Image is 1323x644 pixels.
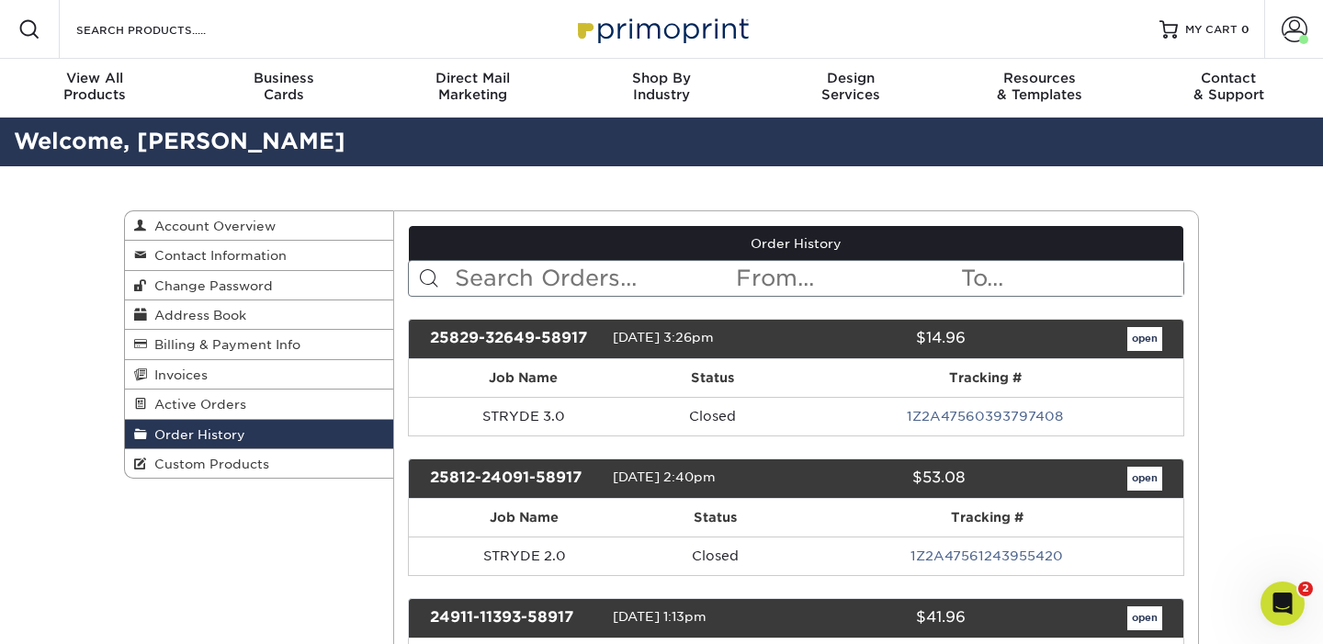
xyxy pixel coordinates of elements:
[61,151,128,170] div: Primoprint
[1127,327,1162,351] a: open
[125,241,393,270] a: Contact Information
[416,606,613,630] div: 24911-11393-58917
[147,397,246,412] span: Active Orders
[34,285,56,307] img: Irene avatar
[148,521,219,534] span: Messages
[416,467,613,491] div: 25812-24091-58917
[756,70,945,86] span: Design
[1134,70,1323,86] span: Contact
[175,83,240,102] div: • 11m ago
[147,248,287,263] span: Contact Information
[613,609,707,624] span: [DATE] 1:13pm
[756,70,945,103] div: Services
[907,409,1063,424] a: 1Z2A47560393797408
[18,149,40,171] img: Brent avatar
[416,327,613,351] div: 25829-32649-58917
[640,499,790,537] th: Status
[131,355,183,374] div: • [DATE]
[1127,606,1162,630] a: open
[756,59,945,118] a: DesignServices
[613,330,714,345] span: [DATE] 3:26pm
[21,404,58,441] img: Profile image for Erica
[18,285,40,307] img: Brent avatar
[378,59,567,118] a: Direct MailMarketing
[782,467,978,491] div: $53.08
[125,300,393,330] a: Address Book
[65,83,172,102] div: [PERSON_NAME]
[61,287,128,306] div: Primoprint
[65,423,172,442] div: [PERSON_NAME]
[1241,23,1249,36] span: 0
[21,200,58,237] img: Profile image for Avery
[147,278,273,293] span: Change Password
[409,499,641,537] th: Job Name
[65,219,172,238] div: [PERSON_NAME]
[570,9,753,49] img: Primoprint
[639,397,786,435] td: Closed
[147,308,246,322] span: Address Book
[136,8,235,40] h1: Messages
[945,70,1135,103] div: & Templates
[147,427,245,442] span: Order History
[18,353,40,375] img: Brent avatar
[125,211,393,241] a: Account Overview
[61,355,128,374] div: Primoprint
[291,521,321,534] span: Help
[1134,59,1323,118] a: Contact& Support
[409,397,639,435] td: STRYDE 3.0
[147,219,276,233] span: Account Overview
[27,270,49,292] img: Avery avatar
[640,537,790,575] td: Closed
[27,134,49,156] img: Avery avatar
[567,70,756,103] div: Industry
[125,271,393,300] a: Change Password
[959,261,1183,296] input: To...
[1298,582,1313,596] span: 2
[945,59,1135,118] a: Resources& Templates
[910,548,1063,563] a: 1Z2A47561243955420
[147,337,300,352] span: Billing & Payment Info
[21,472,58,509] img: Profile image for Irene
[131,151,183,170] div: • [DATE]
[42,521,80,534] span: Home
[65,473,180,488] span: Have a good one!
[125,360,393,390] a: Invoices
[639,359,786,397] th: Status
[189,70,379,103] div: Cards
[409,359,639,397] th: Job Name
[409,537,641,575] td: STRYDE 2.0
[189,59,379,118] a: BusinessCards
[378,70,567,86] span: Direct Mail
[613,469,716,484] span: [DATE] 2:40pm
[65,405,215,420] span: Rate your conversation
[322,7,356,40] div: Close
[34,353,56,375] img: Irene avatar
[125,390,393,419] a: Active Orders
[27,338,49,360] img: Avery avatar
[125,420,393,449] a: Order History
[147,367,208,382] span: Invoices
[1134,70,1323,103] div: & Support
[245,475,367,548] button: Help
[567,59,756,118] a: Shop ByIndustry
[1185,22,1238,38] span: MY CART
[453,261,735,296] input: Search Orders...
[786,359,1183,397] th: Tracking #
[567,70,756,86] span: Shop By
[125,449,393,478] a: Custom Products
[147,457,269,471] span: Custom Products
[122,475,244,548] button: Messages
[1127,467,1162,491] a: open
[378,70,567,103] div: Marketing
[125,330,393,359] a: Billing & Payment Info
[131,287,183,306] div: • [DATE]
[65,65,299,80] span: Happy to help and we'll be in touch!
[790,499,1183,537] th: Tracking #
[74,18,254,40] input: SEARCH PRODUCTS.....
[782,606,978,630] div: $41.96
[734,261,958,296] input: From...
[189,70,379,86] span: Business
[34,149,56,171] img: Irene avatar
[21,64,58,101] img: Profile image for Irene
[945,70,1135,86] span: Resources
